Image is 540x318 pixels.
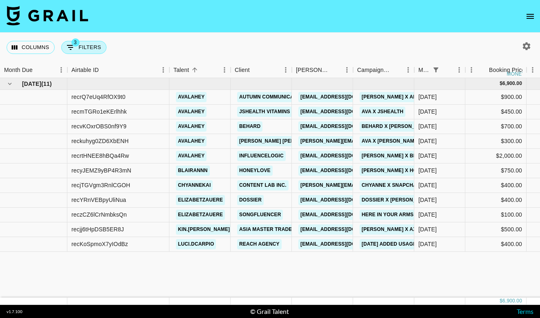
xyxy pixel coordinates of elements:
[414,62,465,78] div: Month Due
[465,105,527,119] div: $450.00
[67,62,169,78] div: Airtable ID
[298,180,431,190] a: [PERSON_NAME][EMAIL_ADDRESS][DOMAIN_NAME]
[360,224,428,235] a: [PERSON_NAME] x Axis-Y
[176,239,216,249] a: luci.dcarpio
[176,151,207,161] a: avalahey
[237,107,300,117] a: JSHealth Vitamins US
[500,80,502,87] div: $
[71,152,129,160] div: recrtHNEE8hBQa4Rw
[237,210,283,220] a: Songfluencer
[298,224,390,235] a: [EMAIL_ADDRESS][DOMAIN_NAME]
[360,166,443,176] a: [PERSON_NAME] x Honeylove
[71,62,99,78] div: Airtable ID
[298,239,390,249] a: [EMAIL_ADDRESS][DOMAIN_NAME]
[418,93,437,101] div: Mar '25
[298,136,431,146] a: [PERSON_NAME][EMAIL_ADDRESS][DOMAIN_NAME]
[502,298,522,305] div: 6,900.00
[465,134,527,149] div: $300.00
[465,90,527,105] div: $900.00
[418,137,437,145] div: Mar '25
[237,239,282,249] a: Reach Agency
[418,225,437,233] div: Mar '25
[418,107,437,116] div: Mar '25
[298,92,390,102] a: [EMAIL_ADDRESS][DOMAIN_NAME]
[418,181,437,189] div: Mar '25
[296,62,329,78] div: [PERSON_NAME]
[71,166,131,175] div: recyJEMZ9yBP4R3mN
[298,121,390,132] a: [EMAIL_ADDRESS][DOMAIN_NAME]
[341,64,353,76] button: Menu
[430,64,442,76] button: Show filters
[231,62,292,78] div: Client
[250,64,261,76] button: Sort
[71,137,129,145] div: reckuhyg0ZD6XbENH
[478,64,489,76] button: Sort
[237,136,327,146] a: [PERSON_NAME] [PERSON_NAME]
[430,64,442,76] div: 1 active filter
[22,80,41,88] span: [DATE]
[453,64,465,76] button: Menu
[353,62,414,78] div: Campaign (Type)
[418,166,437,175] div: Mar '25
[176,224,232,235] a: kin.[PERSON_NAME]
[169,62,231,78] div: Talent
[360,136,464,146] a: Ava x [PERSON_NAME] [PERSON_NAME]
[465,163,527,178] div: $750.00
[402,64,414,76] button: Menu
[4,78,16,90] button: hide children
[7,41,55,54] button: Select columns
[465,222,527,237] div: $500.00
[157,64,169,76] button: Menu
[418,122,437,130] div: Mar '25
[176,180,213,190] a: chyannekai
[176,166,210,176] a: blairannn
[237,166,273,176] a: Honeylove
[522,8,538,25] button: open drawer
[360,151,445,161] a: [PERSON_NAME] x BetterHelp
[61,41,107,54] button: Show filters
[507,72,525,76] div: money
[176,107,207,117] a: avalahey
[360,121,433,132] a: BeHard x [PERSON_NAME]
[418,196,437,204] div: Mar '25
[517,307,533,315] a: Terms
[442,64,453,76] button: Sort
[527,64,539,76] button: Menu
[298,195,390,205] a: [EMAIL_ADDRESS][DOMAIN_NAME]
[329,64,341,76] button: Sort
[4,62,33,78] div: Month Due
[418,62,430,78] div: Month Due
[237,224,318,235] a: Asia Master Trade Co., Ltd.
[237,121,262,132] a: BeHard
[176,195,225,205] a: elizabetzauere
[489,62,525,78] div: Booking Price
[418,152,437,160] div: Mar '25
[360,107,405,117] a: Ava x JSHealth
[99,64,110,76] button: Sort
[465,119,527,134] div: $700.00
[176,136,207,146] a: avalahey
[292,62,353,78] div: Booker
[418,240,437,248] div: Mar '25
[418,211,437,219] div: Mar '25
[176,121,207,132] a: avalahey
[235,62,250,78] div: Client
[280,64,292,76] button: Menu
[360,210,462,220] a: Here In Your Arms - [PERSON_NAME]
[41,80,52,88] span: ( 11 )
[360,195,434,205] a: Dossier x [PERSON_NAME]
[500,298,502,305] div: $
[298,210,390,220] a: [EMAIL_ADDRESS][DOMAIN_NAME]
[176,210,225,220] a: elizabetzauere
[298,107,390,117] a: [EMAIL_ADDRESS][DOMAIN_NAME]
[7,6,88,25] img: Grail Talent
[360,92,480,102] a: [PERSON_NAME] x Amazon Prime YA ([DATE])
[391,64,402,76] button: Sort
[465,149,527,163] div: $2,000.00
[237,92,322,102] a: Autumn Communications LLC
[71,211,127,219] div: reczCZ6lCrNmbksQn
[176,92,207,102] a: avalahey
[502,80,522,87] div: 6,900.00
[237,195,264,205] a: Dossier
[71,225,124,233] div: recjj6tHpDSB5ER8J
